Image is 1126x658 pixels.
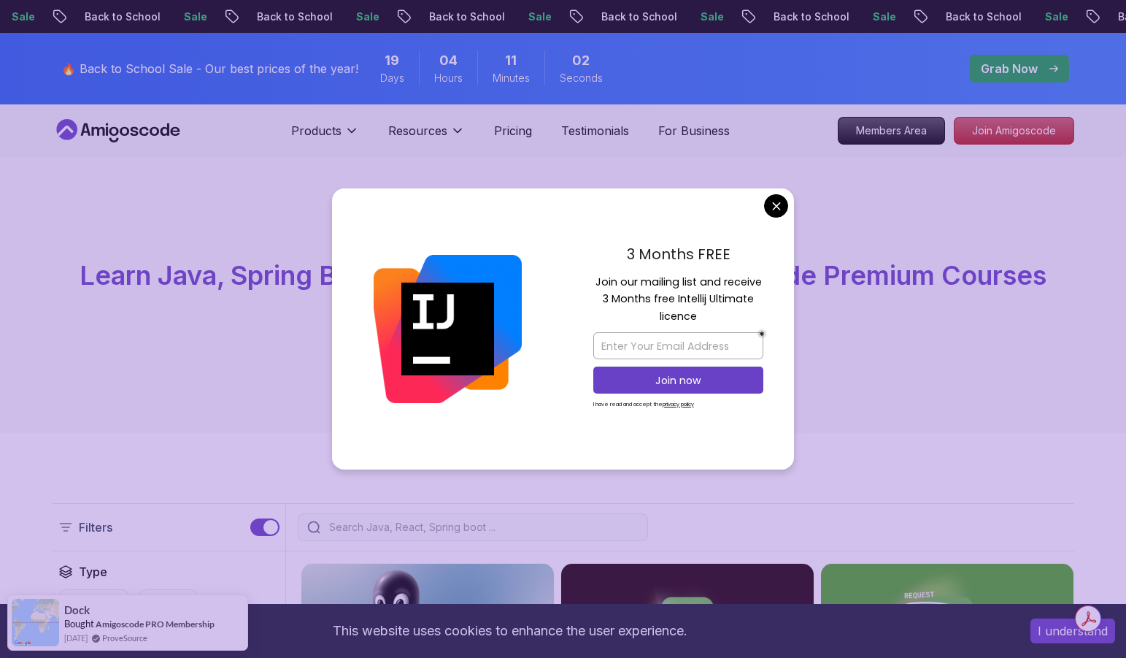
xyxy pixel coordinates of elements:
button: Accept cookies [1030,619,1115,643]
input: Search Java, React, Spring boot ... [326,520,639,535]
p: Sale [1026,9,1073,24]
span: 11 Minutes [505,50,517,71]
p: Grab Now [981,60,1038,77]
a: Join Amigoscode [954,117,1074,145]
p: 🔥 Back to School Sale - Our best prices of the year! [61,60,358,77]
p: Join Amigoscode [955,118,1073,144]
button: Products [291,122,359,151]
a: ProveSource [102,632,147,644]
span: Hours [434,71,463,85]
p: Back to School [238,9,337,24]
p: Members Area [838,118,944,144]
span: 4 Hours [439,50,458,71]
p: Resources [388,122,447,139]
p: Back to School [582,9,682,24]
span: Minutes [493,71,530,85]
a: For Business [658,122,730,139]
span: 19 Days [385,50,399,71]
p: Sale [337,9,384,24]
p: Sale [165,9,212,24]
img: provesource social proof notification image [12,599,59,646]
span: Days [380,71,404,85]
span: 2 Seconds [572,50,590,71]
p: Sale [854,9,901,24]
a: Members Area [838,117,945,145]
span: [DATE] [64,632,88,644]
h2: Type [79,563,107,581]
p: Products [291,122,342,139]
button: Build [139,589,198,617]
span: Dock [64,604,90,616]
p: Back to School [755,9,854,24]
span: Bought [64,618,94,630]
p: Filters [79,519,112,536]
p: Sale [682,9,728,24]
p: Back to School [66,9,165,24]
p: Sale [509,9,556,24]
button: Course [58,589,130,617]
button: Resources [388,122,465,151]
span: Seconds [560,71,603,85]
p: Back to School [927,9,1026,24]
p: Back to School [410,9,509,24]
p: Master in-demand skills like Java, Spring Boot, DevOps, React, and more through hands-on, expert-... [318,302,809,363]
span: Learn Java, Spring Boot, DevOps & More with Amigoscode Premium Courses [80,259,1046,291]
a: Pricing [494,122,532,139]
div: This website uses cookies to enhance the user experience. [11,615,1009,647]
a: Amigoscode PRO Membership [96,619,215,630]
a: Testimonials [561,122,629,139]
